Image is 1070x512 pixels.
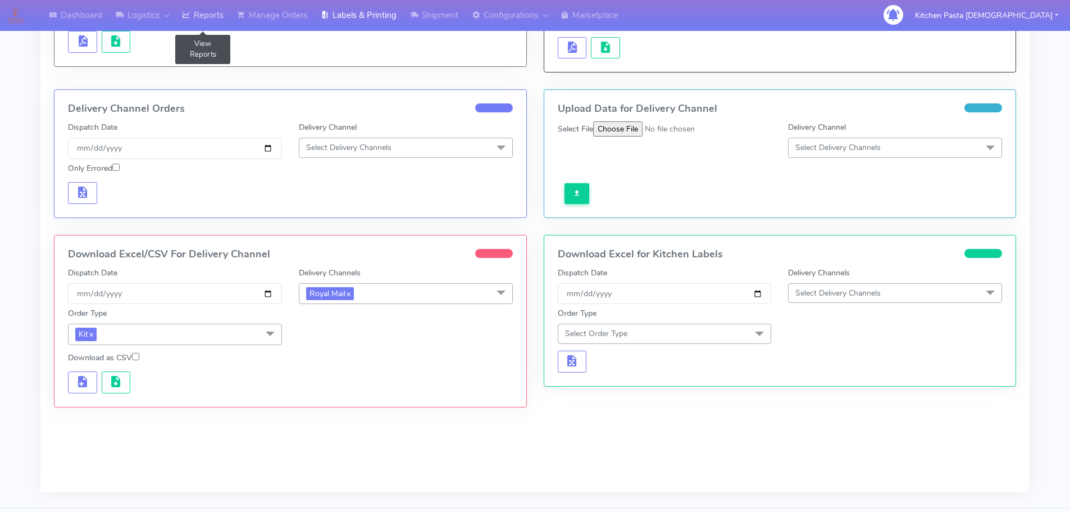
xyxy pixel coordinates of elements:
[565,328,627,339] span: Select Order Type
[306,287,354,300] span: Royal Mail
[788,267,850,279] label: Delivery Channels
[345,287,350,299] a: x
[795,142,881,153] span: Select Delivery Channels
[68,267,117,279] label: Dispatch Date
[88,328,93,339] a: x
[68,307,107,319] label: Order Type
[75,328,97,341] span: Kit
[558,267,607,279] label: Dispatch Date
[68,103,513,115] h4: Delivery Channel Orders
[68,121,117,133] label: Dispatch Date
[558,123,593,135] label: Select File
[558,103,1003,115] h4: Upload Data for Delivery Channel
[68,162,120,174] label: Only Errored
[306,142,391,153] span: Select Delivery Channels
[68,352,139,364] label: Download as CSV
[788,121,846,133] label: Delivery Channel
[558,307,597,319] label: Order Type
[112,164,120,171] input: Only Errored
[558,249,1003,260] h4: Download Excel for Kitchen Labels
[132,353,139,360] input: Download as CSV
[68,249,513,260] h4: Download Excel/CSV For Delivery Channel
[795,288,881,298] span: Select Delivery Channels
[907,4,1067,27] button: Kitchen Pasta [DEMOGRAPHIC_DATA]
[299,121,357,133] label: Delivery Channel
[299,267,361,279] label: Delivery Channels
